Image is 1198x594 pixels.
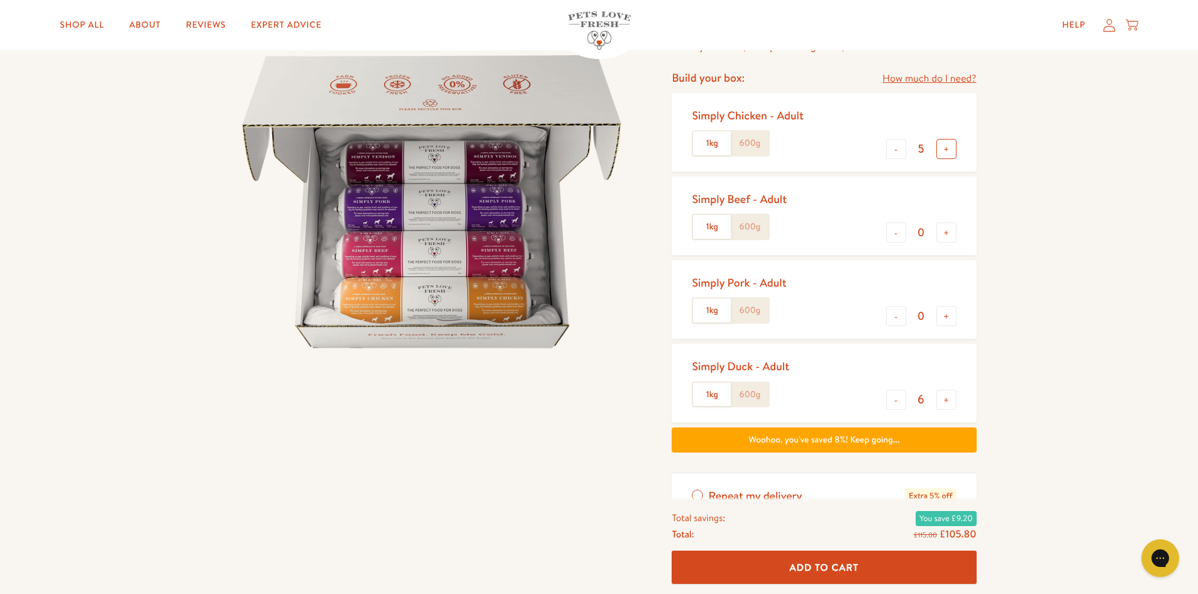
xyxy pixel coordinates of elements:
[241,13,331,38] a: Expert Advice
[886,306,906,326] button: -
[692,192,787,206] div: Simply Beef - Adult
[672,427,976,453] div: Woohoo, you've saved 8%! Keep going...
[882,70,976,87] a: How much do I need?
[672,70,745,85] h4: Build your box:
[940,527,977,541] span: £105.80
[119,13,170,38] a: About
[50,13,114,38] a: Shop All
[692,108,803,123] div: Simply Chicken - Adult
[692,275,786,290] div: Simply Pork - Adult
[672,526,694,542] span: Total:
[916,511,976,526] span: You save £9.20
[886,139,906,159] button: -
[692,359,789,373] div: Simply Duck - Adult
[936,223,957,243] button: +
[672,510,725,526] span: Total savings:
[1135,535,1185,581] iframe: Gorgias live chat messenger
[693,215,731,239] label: 1kg
[176,13,236,38] a: Reviews
[731,299,768,322] label: 600g
[936,390,957,410] button: +
[693,383,731,407] label: 1kg
[886,390,906,410] button: -
[693,299,731,322] label: 1kg
[708,488,802,504] span: Repeat my delivery
[731,131,768,155] label: 600g
[914,530,937,540] s: £115.00
[568,11,631,50] img: Pets Love Fresh
[672,551,976,585] button: Add To Cart
[731,383,768,407] label: 600g
[693,131,731,155] label: 1kg
[936,306,957,326] button: +
[1052,13,1095,38] a: Help
[886,223,906,243] button: -
[936,139,957,159] button: +
[905,488,956,504] span: Extra 5% off
[731,215,768,239] label: 600g
[790,561,859,574] span: Add To Cart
